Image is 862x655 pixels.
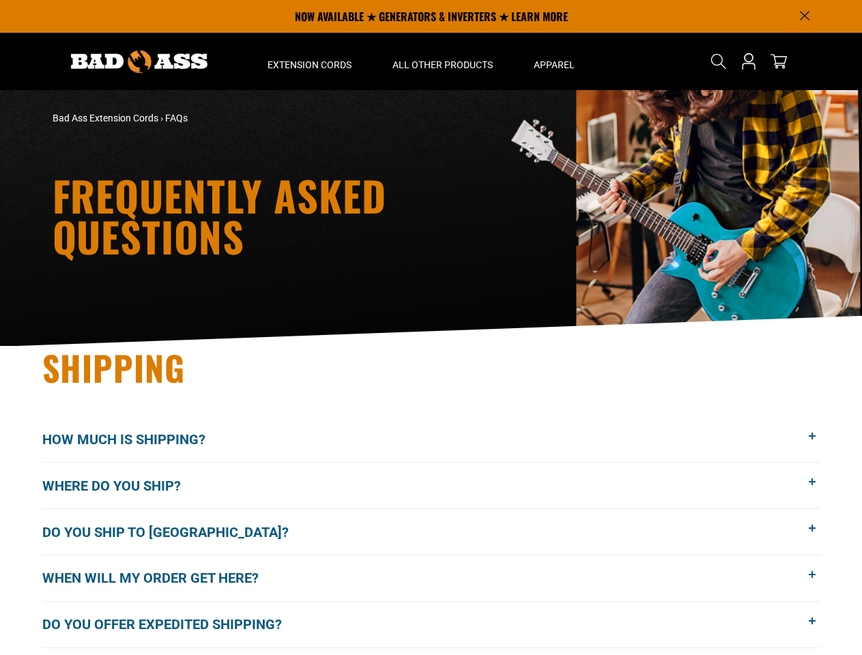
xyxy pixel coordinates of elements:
[160,113,163,123] span: ›
[42,614,302,635] span: Do you offer expedited shipping?
[42,555,820,601] button: When will my order get here?
[42,429,226,450] span: How much is shipping?
[708,50,730,72] summary: Search
[42,509,820,555] button: Do you ship to [GEOGRAPHIC_DATA]?
[53,111,551,126] nav: breadcrumbs
[372,33,513,90] summary: All Other Products
[53,175,551,257] h1: Frequently Asked Questions
[247,33,372,90] summary: Extension Cords
[268,59,351,71] span: Extension Cords
[42,417,820,463] button: How much is shipping?
[513,33,595,90] summary: Apparel
[42,476,201,496] span: Where do you ship?
[53,113,158,123] a: Bad Ass Extension Cords
[534,59,575,71] span: Apparel
[392,59,493,71] span: All Other Products
[42,568,279,588] span: When will my order get here?
[42,342,186,392] span: Shipping
[71,50,207,73] img: Bad Ass Extension Cords
[42,463,820,508] button: Where do you ship?
[42,602,820,647] button: Do you offer expedited shipping?
[42,522,309,542] span: Do you ship to [GEOGRAPHIC_DATA]?
[165,113,188,123] span: FAQs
